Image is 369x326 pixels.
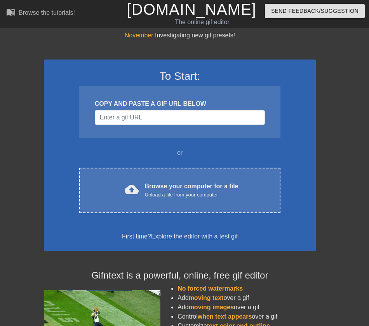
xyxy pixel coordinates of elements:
a: Explore the editor with a test gif [151,233,238,240]
div: Browse the tutorials! [19,9,75,16]
span: Send Feedback/Suggestion [271,6,359,16]
div: First time? [54,232,306,241]
span: moving images [189,304,234,310]
a: Browse the tutorials! [6,7,75,19]
div: Upload a file from your computer [145,191,238,199]
div: Investigating new gif presets! [44,31,316,40]
li: Add over a gif [178,293,316,303]
span: moving text [189,294,224,301]
span: No forced watermarks [178,285,243,292]
span: menu_book [6,7,16,17]
span: when text appears [198,313,252,320]
h3: To Start: [54,70,306,83]
li: Control over a gif [178,312,316,321]
div: The online gif editor [127,18,278,27]
div: Browse your computer for a file [145,182,238,199]
span: November: [125,32,155,39]
li: Add over a gif [178,303,316,312]
h4: Gifntext is a powerful, online, free gif editor [44,270,316,281]
input: Username [95,110,265,125]
a: [DOMAIN_NAME] [127,1,256,18]
div: or [64,148,296,158]
span: cloud_upload [125,182,139,196]
button: Send Feedback/Suggestion [265,4,365,18]
div: COPY AND PASTE A GIF URL BELOW [95,99,265,109]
